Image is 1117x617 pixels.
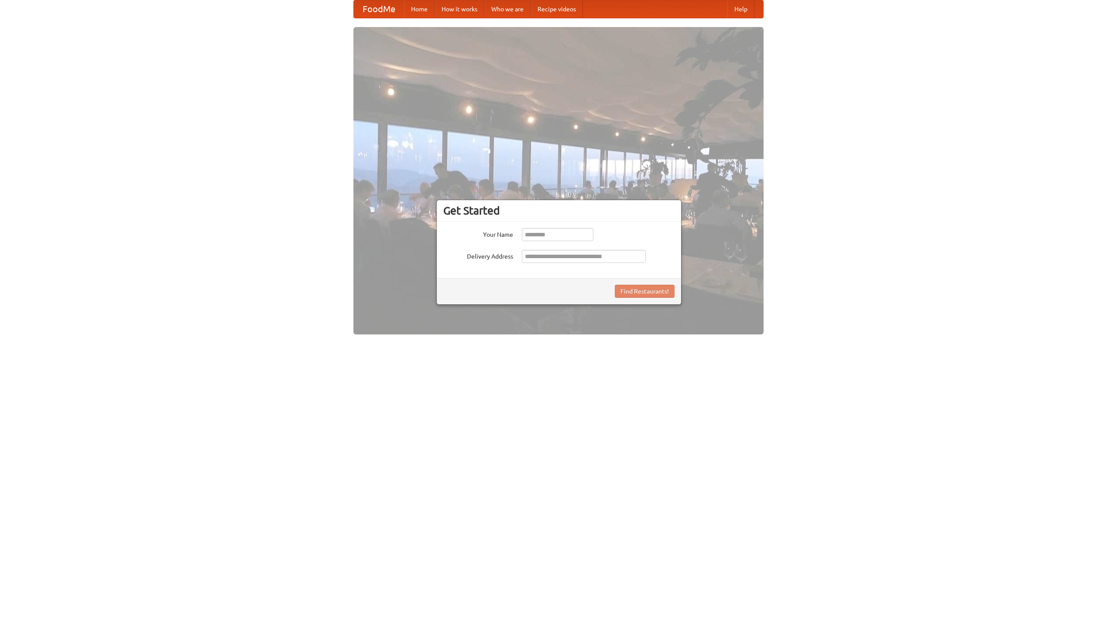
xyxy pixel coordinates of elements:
a: Help [727,0,754,18]
a: Who we are [484,0,531,18]
a: Recipe videos [531,0,583,18]
label: Delivery Address [443,250,513,261]
a: Home [404,0,435,18]
a: FoodMe [354,0,404,18]
a: How it works [435,0,484,18]
label: Your Name [443,228,513,239]
button: Find Restaurants! [615,285,675,298]
h3: Get Started [443,204,675,217]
